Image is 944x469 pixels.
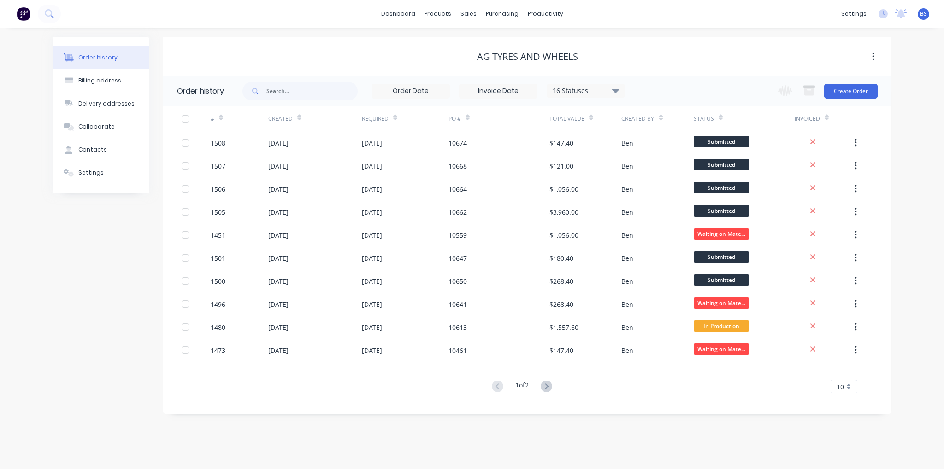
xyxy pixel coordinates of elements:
div: $268.40 [549,276,573,286]
div: Contacts [78,146,107,154]
div: Created [268,106,362,131]
div: Ben [621,346,633,355]
div: Status [694,115,714,123]
div: $121.00 [549,161,573,171]
span: Waiting on Mate... [694,343,749,355]
div: $3,960.00 [549,207,578,217]
div: 1480 [211,322,225,332]
div: Required [362,106,448,131]
div: settings [837,7,871,21]
div: Created [268,115,293,123]
button: Contacts [53,138,149,161]
div: [DATE] [268,346,289,355]
div: productivity [523,7,568,21]
div: Ben [621,184,633,194]
div: 1451 [211,230,225,240]
div: 10650 [448,276,467,286]
div: $1,557.60 [549,322,578,332]
div: Ben [621,299,633,309]
button: Billing address [53,69,149,92]
span: In Production [694,320,749,332]
div: [DATE] [268,161,289,171]
span: Submitted [694,136,749,147]
div: Delivery addresses [78,100,135,108]
div: Status [694,106,795,131]
span: Submitted [694,251,749,263]
div: 10662 [448,207,467,217]
div: AG Tyres and Wheels [477,51,578,62]
div: [DATE] [362,253,382,263]
div: Created By [621,115,654,123]
div: 10613 [448,322,467,332]
span: Waiting on Mate... [694,297,749,309]
span: Submitted [694,205,749,217]
div: 1 of 2 [515,380,529,393]
div: 16 Statuses [547,86,625,96]
div: Settings [78,169,104,177]
div: # [211,115,214,123]
div: Collaborate [78,123,115,131]
button: Collaborate [53,115,149,138]
div: [DATE] [362,184,382,194]
div: Ben [621,230,633,240]
div: [DATE] [268,184,289,194]
a: dashboard [377,7,420,21]
div: purchasing [481,7,523,21]
span: Submitted [694,182,749,193]
div: PO # [448,115,461,123]
div: sales [456,7,481,21]
div: 1501 [211,253,225,263]
div: 10647 [448,253,467,263]
input: Search... [266,82,358,100]
div: [DATE] [268,253,289,263]
div: [DATE] [268,299,289,309]
span: Submitted [694,274,749,286]
div: 1507 [211,161,225,171]
div: [DATE] [362,230,382,240]
input: Invoice Date [460,84,537,98]
div: Invoiced [795,106,852,131]
div: Billing address [78,76,121,85]
div: # [211,106,268,131]
div: 10668 [448,161,467,171]
div: $1,056.00 [549,184,578,194]
div: [DATE] [362,276,382,286]
div: [DATE] [268,276,289,286]
input: Order Date [372,84,449,98]
div: [DATE] [362,346,382,355]
div: Ben [621,253,633,263]
div: Required [362,115,389,123]
div: [DATE] [268,230,289,240]
span: Waiting on Mate... [694,228,749,240]
button: Delivery addresses [53,92,149,115]
button: Create Order [824,84,878,99]
div: [DATE] [362,322,382,332]
div: Total Value [549,115,584,123]
div: [DATE] [362,161,382,171]
div: products [420,7,456,21]
button: Order history [53,46,149,69]
span: Submitted [694,159,749,170]
div: 1496 [211,299,225,309]
span: BS [920,10,927,18]
div: [DATE] [362,299,382,309]
div: [DATE] [268,322,289,332]
button: Settings [53,161,149,184]
div: 10559 [448,230,467,240]
div: 10641 [448,299,467,309]
div: Ben [621,161,633,171]
div: 1500 [211,276,225,286]
div: Ben [621,138,633,148]
div: 1505 [211,207,225,217]
div: 1506 [211,184,225,194]
div: Order history [78,53,118,62]
div: Total Value [549,106,621,131]
div: Ben [621,276,633,286]
img: Factory [17,7,30,21]
div: $268.40 [549,299,573,309]
div: $1,056.00 [549,230,578,240]
div: Ben [621,322,633,332]
div: [DATE] [362,138,382,148]
div: [DATE] [362,207,382,217]
div: $180.40 [549,253,573,263]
